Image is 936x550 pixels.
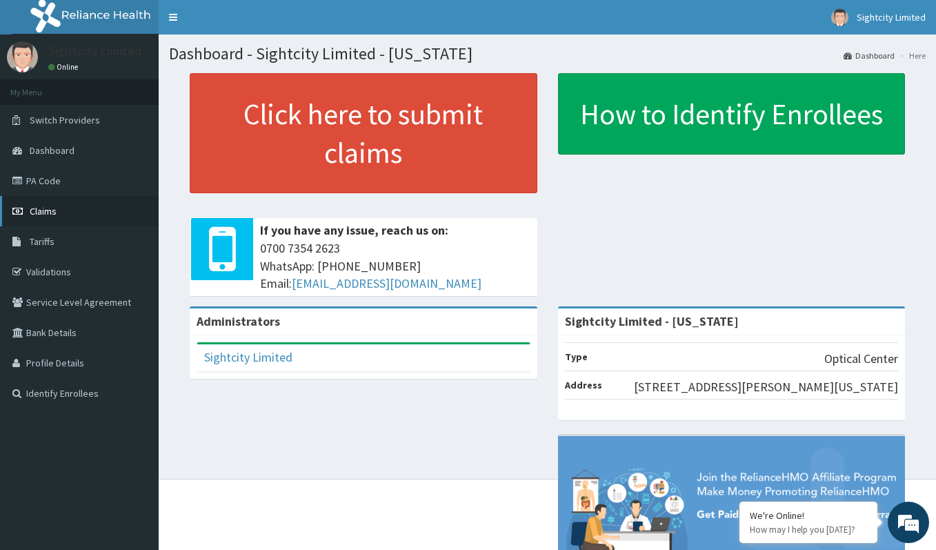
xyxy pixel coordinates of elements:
a: [EMAIL_ADDRESS][DOMAIN_NAME] [292,275,481,291]
div: Minimize live chat window [226,7,259,40]
p: How may I help you today? [750,524,867,536]
h1: Dashboard - Sightcity Limited - [US_STATE] [169,45,926,63]
span: We're online! [80,174,190,313]
p: Optical Center [824,350,898,368]
span: 0700 7354 2623 WhatsApp: [PHONE_NUMBER] Email: [260,239,530,293]
img: User Image [7,41,38,72]
span: Dashboard [30,144,74,157]
a: Sightcity Limited [204,349,292,365]
b: If you have any issue, reach us on: [260,222,448,238]
b: Type [565,351,588,363]
span: Sightcity Limited [857,11,926,23]
img: d_794563401_company_1708531726252_794563401 [26,69,56,104]
strong: Sightcity Limited - [US_STATE] [565,313,739,329]
span: Claims [30,205,57,217]
img: User Image [831,9,848,26]
a: Online [48,62,81,72]
textarea: Type your message and hit 'Enter' [7,377,263,425]
span: Switch Providers [30,114,100,126]
a: Click here to submit claims [190,73,537,193]
b: Administrators [197,313,280,329]
li: Here [896,50,926,61]
span: Tariffs [30,235,54,248]
a: How to Identify Enrollees [558,73,906,155]
p: Sightcity Limited [48,45,141,57]
div: We're Online! [750,509,867,522]
b: Address [565,379,602,391]
p: [STREET_ADDRESS][PERSON_NAME][US_STATE] [634,378,898,396]
div: Chat with us now [72,77,232,95]
a: Dashboard [844,50,895,61]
